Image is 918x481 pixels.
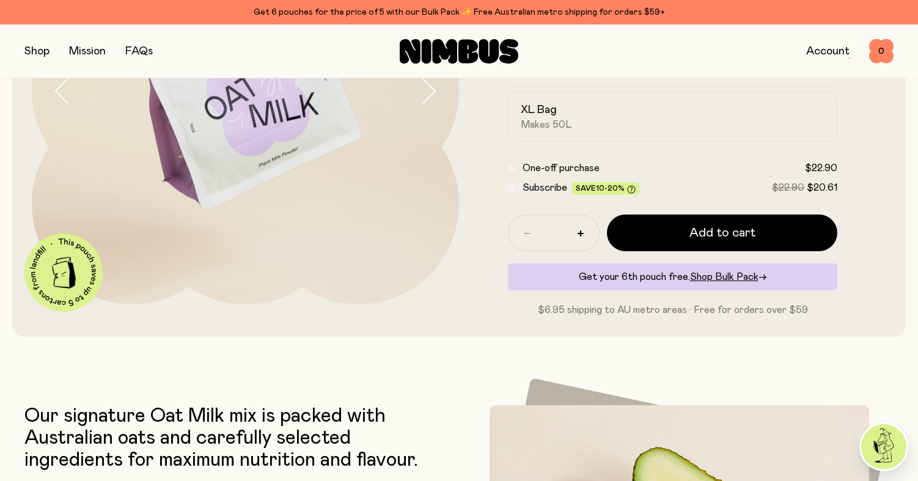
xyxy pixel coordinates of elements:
[869,39,894,64] button: 0
[523,183,567,193] span: Subscribe
[24,5,894,20] div: Get 6 pouches for the price of 5 with our Bulk Pack ✨ Free Australian metro shipping for orders $59+
[805,163,837,173] span: $22.90
[521,119,572,131] span: Makes 50L
[807,183,837,193] span: $20.61
[576,185,636,194] span: Save
[523,163,600,173] span: One-off purchase
[690,272,758,282] span: Shop Bulk Pack
[806,46,850,57] a: Account
[508,263,837,290] div: Get your 6th pouch free.
[861,424,906,469] img: agent
[772,183,804,193] span: $22.90
[24,405,453,471] p: Our signature Oat Milk mix is packed with Australian oats and carefully selected ingredients for ...
[508,303,837,317] p: $6.95 shipping to AU metro areas · Free for orders over $59
[69,46,106,57] a: Mission
[690,272,767,282] a: Shop Bulk Pack→
[596,185,625,192] span: 10-20%
[521,103,557,117] h2: XL Bag
[125,46,153,57] a: FAQs
[689,224,755,241] span: Add to cart
[607,215,837,251] button: Add to cart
